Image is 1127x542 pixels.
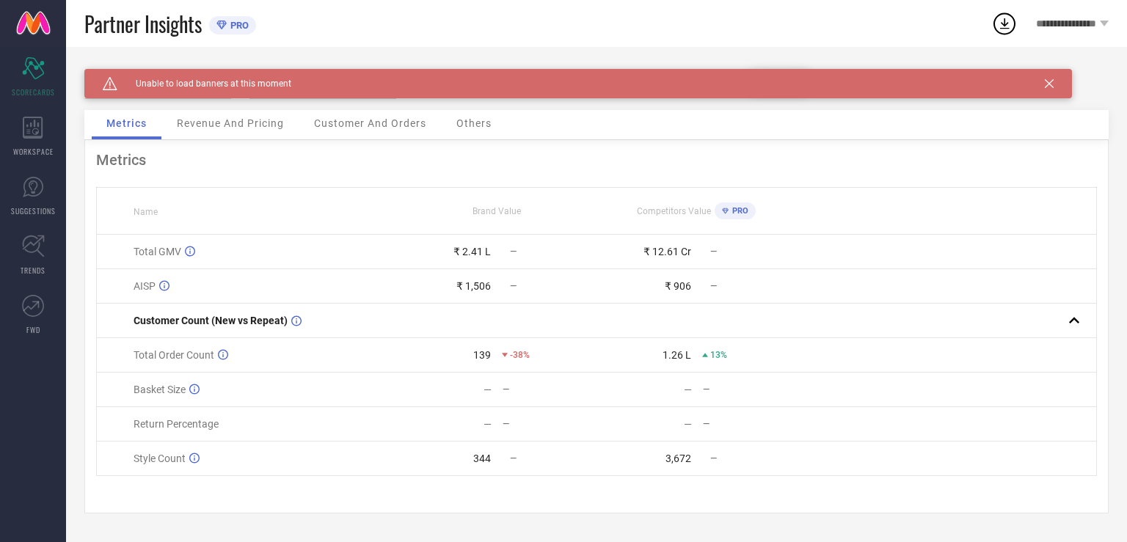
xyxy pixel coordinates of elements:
[473,206,521,216] span: Brand Value
[134,453,186,464] span: Style Count
[663,349,691,361] div: 1.26 L
[665,280,691,292] div: ₹ 906
[134,418,219,430] span: Return Percentage
[684,384,692,395] div: —
[703,419,796,429] div: —
[227,20,249,31] span: PRO
[21,265,45,276] span: TRENDS
[510,281,517,291] span: —
[710,350,727,360] span: 13%
[134,384,186,395] span: Basket Size
[643,246,691,257] div: ₹ 12.61 Cr
[12,87,55,98] span: SCORECARDS
[177,117,284,129] span: Revenue And Pricing
[134,207,158,217] span: Name
[84,69,231,79] div: Brand
[510,246,517,257] span: —
[96,151,1097,169] div: Metrics
[484,384,492,395] div: —
[503,419,596,429] div: —
[510,453,517,464] span: —
[729,206,748,216] span: PRO
[710,281,717,291] span: —
[134,280,156,292] span: AISP
[84,9,202,39] span: Partner Insights
[13,146,54,157] span: WORKSPACE
[991,10,1018,37] div: Open download list
[26,324,40,335] span: FWD
[134,315,288,326] span: Customer Count (New vs Repeat)
[117,78,291,89] span: Unable to load banners at this moment
[684,418,692,430] div: —
[473,349,491,361] div: 139
[11,205,56,216] span: SUGGESTIONS
[314,117,426,129] span: Customer And Orders
[710,453,717,464] span: —
[453,246,491,257] div: ₹ 2.41 L
[637,206,711,216] span: Competitors Value
[456,117,492,129] span: Others
[134,246,181,257] span: Total GMV
[703,384,796,395] div: —
[510,350,530,360] span: -38%
[710,246,717,257] span: —
[106,117,147,129] span: Metrics
[456,280,491,292] div: ₹ 1,506
[503,384,596,395] div: —
[134,349,214,361] span: Total Order Count
[484,418,492,430] div: —
[473,453,491,464] div: 344
[665,453,691,464] div: 3,672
